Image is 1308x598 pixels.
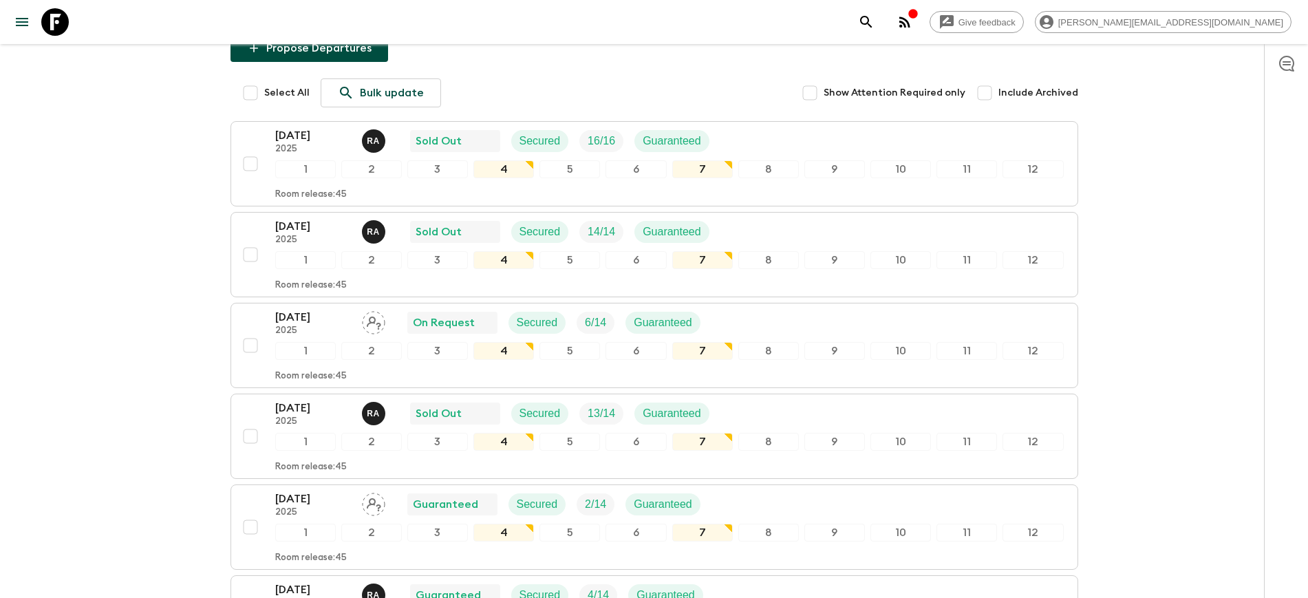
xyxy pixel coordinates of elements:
p: [DATE] [275,491,351,507]
div: 1 [275,342,336,360]
div: 7 [672,160,733,178]
div: 8 [738,433,799,451]
p: Room release: 45 [275,189,347,200]
div: Trip Fill [579,403,623,425]
p: [DATE] [275,218,351,235]
div: 11 [936,342,997,360]
p: [DATE] [275,309,351,325]
div: 5 [539,251,600,269]
span: Select All [264,86,310,100]
p: 2025 [275,325,351,337]
div: 11 [936,524,997,542]
div: 10 [870,251,931,269]
button: [DATE]2025Assign pack leaderOn RequestSecuredTrip FillGuaranteed123456789101112Room release:45 [230,303,1078,388]
div: 6 [605,524,666,542]
div: 12 [1003,433,1063,451]
div: 5 [539,342,600,360]
p: Secured [517,496,558,513]
div: 4 [473,160,534,178]
div: Trip Fill [579,130,623,152]
div: 10 [870,433,931,451]
button: [DATE]2025Rupert AndresSold OutSecuredTrip FillGuaranteed123456789101112Room release:45 [230,121,1078,206]
p: 16 / 16 [588,133,615,149]
p: Sold Out [416,133,462,149]
p: Room release: 45 [275,553,347,564]
div: 8 [738,251,799,269]
span: Assign pack leader [362,315,385,326]
p: Room release: 45 [275,371,347,382]
div: 12 [1003,160,1063,178]
div: 1 [275,160,336,178]
p: Bulk update [360,85,424,101]
p: Secured [519,405,561,422]
div: 4 [473,251,534,269]
p: Secured [519,133,561,149]
div: 9 [804,524,865,542]
div: Trip Fill [577,493,614,515]
a: Bulk update [321,78,441,107]
div: 1 [275,524,336,542]
p: Guaranteed [634,314,692,331]
div: 11 [936,433,997,451]
div: 4 [473,524,534,542]
span: Rupert Andres [362,406,388,417]
div: 9 [804,342,865,360]
div: 6 [605,251,666,269]
div: 3 [407,342,468,360]
p: 2025 [275,507,351,518]
span: Rupert Andres [362,224,388,235]
button: search adventures [853,8,880,36]
button: menu [8,8,36,36]
p: [DATE] [275,581,351,598]
div: 1 [275,251,336,269]
div: 8 [738,160,799,178]
p: Room release: 45 [275,280,347,291]
span: Give feedback [951,17,1023,28]
p: R A [367,408,380,419]
div: 6 [605,342,666,360]
button: RA [362,402,388,425]
div: Secured [511,130,569,152]
div: 2 [341,160,402,178]
p: Secured [517,314,558,331]
div: Secured [511,403,569,425]
p: Guaranteed [643,133,701,149]
p: [DATE] [275,400,351,416]
div: 7 [672,433,733,451]
div: 9 [804,160,865,178]
div: 6 [605,160,666,178]
div: 5 [539,160,600,178]
button: [DATE]2025Rupert AndresSold OutSecuredTrip FillGuaranteed123456789101112Room release:45 [230,394,1078,479]
div: Trip Fill [579,221,623,243]
div: 7 [672,251,733,269]
div: 3 [407,160,468,178]
div: 3 [407,524,468,542]
p: Sold Out [416,405,462,422]
div: Secured [508,493,566,515]
div: 2 [341,524,402,542]
button: [DATE]2025Rupert AndresSold OutSecuredTrip FillGuaranteed123456789101112Room release:45 [230,212,1078,297]
div: Secured [511,221,569,243]
div: Secured [508,312,566,334]
div: 11 [936,251,997,269]
a: Give feedback [930,11,1024,33]
button: RA [362,220,388,244]
div: 4 [473,342,534,360]
div: 9 [804,433,865,451]
div: 2 [341,342,402,360]
p: 14 / 14 [588,224,615,240]
div: 3 [407,251,468,269]
div: 10 [870,524,931,542]
p: 2025 [275,144,351,155]
div: 10 [870,160,931,178]
div: 12 [1003,524,1063,542]
div: Trip Fill [577,312,614,334]
div: 9 [804,251,865,269]
span: Include Archived [998,86,1078,100]
p: R A [367,226,380,237]
div: 3 [407,433,468,451]
p: 2025 [275,416,351,427]
div: 5 [539,433,600,451]
div: 2 [341,251,402,269]
button: Propose Departures [230,34,388,62]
